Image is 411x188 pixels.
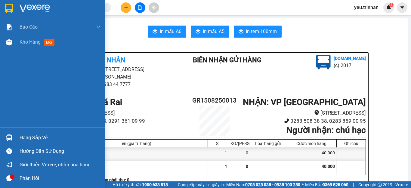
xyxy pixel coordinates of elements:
[63,81,175,88] li: 0983 44 7777
[284,118,289,123] span: phone
[3,45,62,55] b: GỬI : VP Giá Rai
[390,3,392,7] span: 1
[6,39,12,45] img: warehouse-icon
[6,134,12,141] img: warehouse-icon
[286,147,337,161] div: 40.000
[209,141,227,146] div: SL
[6,175,12,181] span: message
[353,181,354,188] span: |
[178,181,225,188] span: Cung cấp máy in - giấy in:
[20,161,91,168] span: Giới thiệu Vexere, nhận hoa hồng
[96,25,101,29] span: down
[234,26,282,38] button: printerIn tem 100mm
[149,2,159,13] button: aim
[243,97,366,107] b: NHẬN : VP [GEOGRAPHIC_DATA]
[288,141,335,146] div: Cước món hàng
[3,28,115,36] li: 0983 44 7777
[172,181,173,188] span: |
[246,164,248,169] span: 0
[196,29,200,35] span: printer
[349,4,383,11] span: yeu.trinhan
[305,181,348,188] span: Miền Bắc
[6,148,12,154] span: question-circle
[229,147,250,161] div: 0
[124,5,128,10] span: plus
[63,147,208,161] div: 1th (Bất kỳ)
[63,66,175,81] li: [STREET_ADDRESS][PERSON_NAME]
[389,3,394,7] sup: 1
[20,133,101,142] div: Hàng sắp về
[35,29,39,34] span: phone
[20,174,101,183] div: Phản hồi
[3,13,115,28] li: [STREET_ADDRESS][PERSON_NAME]
[193,56,261,64] b: BIÊN NHẬN GỬI HÀNG
[239,29,243,35] span: printer
[5,4,13,13] img: logo-vxr
[203,28,224,35] span: In mẫu A5
[240,117,366,125] li: 0283 508 38 38, 0283 859 00 95
[338,141,364,146] div: Ghi chú
[225,164,227,169] span: 1
[189,96,240,106] h2: GR1508250013
[191,26,229,38] button: printerIn mẫu A5
[314,110,319,115] span: environment
[6,162,12,168] span: notification
[397,2,407,13] button: caret-down
[386,5,391,10] img: icon-new-feature
[44,39,54,46] span: mới
[121,2,131,13] button: plus
[113,181,168,188] span: Hỗ trợ kỹ thuật:
[142,182,168,187] strong: 1900 633 818
[63,117,189,125] li: 0291 385 01 05, 0291 361 09 99
[95,56,125,64] b: TRÍ NHÂN
[160,28,181,35] span: In mẫu A6
[378,183,382,187] span: copyright
[302,183,304,186] span: ⚪️
[153,29,157,35] span: printer
[246,28,277,35] span: In tem 100mm
[20,39,41,45] span: Kho hàng
[152,5,156,10] span: aim
[99,177,129,182] b: Tổng phải thu: 0
[240,109,366,117] li: [STREET_ADDRESS]
[334,62,366,69] li: (c) 2017
[230,141,248,146] div: KG/[PERSON_NAME]
[400,5,405,10] span: caret-down
[226,181,300,188] span: Miền Nam
[65,141,206,146] div: Tên (giá trị hàng)
[252,141,284,146] div: Loại hàng gửi
[208,147,229,161] div: 1
[148,26,186,38] button: printerIn mẫu A6
[35,4,65,11] b: TRÍ NHÂN
[138,5,142,10] span: file-add
[35,14,39,19] span: environment
[286,125,366,135] b: Người nhận : chú hạc
[63,109,189,117] li: [STREET_ADDRESS]
[6,24,12,30] img: solution-icon
[323,182,348,187] strong: 0369 525 060
[245,182,300,187] strong: 0708 023 035 - 0935 103 250
[334,56,366,61] b: [DOMAIN_NAME]
[135,2,145,13] button: file-add
[322,164,335,169] span: 40.000
[20,23,38,31] span: Báo cáo
[316,55,331,69] img: logo.jpg
[20,147,101,156] div: Hướng dẫn sử dụng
